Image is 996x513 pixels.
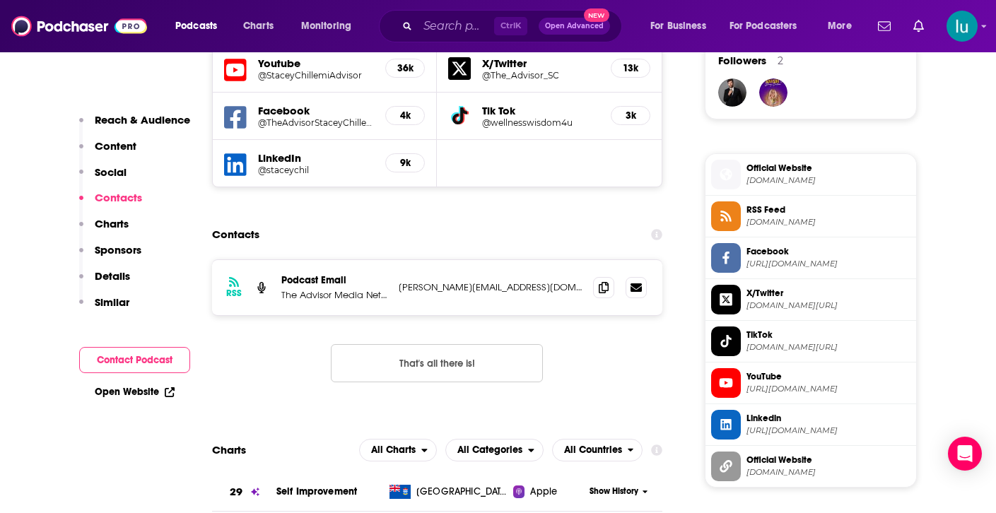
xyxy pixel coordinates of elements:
[539,18,610,35] button: Open AdvancedNew
[746,175,910,186] span: staceychillemi.com
[95,295,129,309] p: Similar
[79,113,190,139] button: Reach & Audience
[418,15,494,37] input: Search podcasts, credits, & more...
[212,443,246,456] h2: Charts
[243,16,274,36] span: Charts
[258,104,375,117] h5: Facebook
[590,485,638,497] span: Show History
[397,62,413,74] h5: 36k
[226,288,242,299] h3: RSS
[384,485,513,499] a: [GEOGRAPHIC_DATA]
[95,113,190,126] p: Reach & Audience
[79,243,141,269] button: Sponsors
[711,326,910,356] a: TikTok[DOMAIN_NAME][URL]
[746,342,910,353] span: tiktok.com/@wellnesswisdom4u
[718,54,766,67] span: Followers
[711,160,910,189] a: Official Website[DOMAIN_NAME]
[718,78,746,107] img: JohirMia
[545,23,604,30] span: Open Advanced
[175,16,217,36] span: Podcasts
[778,54,783,67] div: 2
[457,445,522,455] span: All Categories
[746,245,910,258] span: Facebook
[720,15,818,37] button: open menu
[746,454,910,466] span: Official Website
[746,217,910,228] span: feeds.megaphone.fm
[331,344,543,382] button: Nothing here.
[711,201,910,231] a: RSS Feed[DOMAIN_NAME]
[79,191,142,217] button: Contacts
[818,15,869,37] button: open menu
[623,110,638,122] h5: 3k
[445,439,544,461] button: open menu
[359,439,437,461] h2: Platforms
[165,15,235,37] button: open menu
[79,165,127,191] button: Social
[584,8,609,22] span: New
[746,287,910,300] span: X/Twitter
[482,70,599,81] a: @The_Advisor_SC
[746,300,910,311] span: twitter.com/The_Advisor_SC
[948,437,982,471] div: Open Intercom Messenger
[746,370,910,383] span: YouTube
[828,16,852,36] span: More
[564,445,622,455] span: All Countries
[258,117,375,128] a: @TheAdvisorStaceyChillemi
[585,485,652,497] button: Show History
[759,78,787,107] img: tman4137
[872,14,896,38] a: Show notifications dropdown
[95,243,141,256] p: Sponsors
[301,16,351,36] span: Monitoring
[947,11,978,42] button: Show profile menu
[371,445,416,455] span: All Charts
[552,439,643,461] button: open menu
[95,165,127,179] p: Social
[947,11,978,42] span: Logged in as lusodano
[746,329,910,341] span: TikTok
[11,13,147,40] img: Podchaser - Follow, Share and Rate Podcasts
[513,485,585,499] a: Apple
[79,347,190,373] button: Contact Podcast
[95,386,175,398] a: Open Website
[482,117,599,128] a: @wellnesswisdom4u
[234,15,282,37] a: Charts
[95,139,136,153] p: Content
[746,425,910,436] span: https://www.linkedin.com/in/staceychil
[445,439,544,461] h2: Categories
[258,70,375,81] a: @StaceyChillemiAdvisor
[746,204,910,216] span: RSS Feed
[258,151,375,165] h5: LinkedIn
[746,467,910,478] span: staceychillemi.com
[79,217,129,243] button: Charts
[212,473,276,512] a: 29
[746,162,910,175] span: Official Website
[623,62,638,74] h5: 13k
[258,57,375,70] h5: Youtube
[746,384,910,394] span: https://www.youtube.com/@StaceyChillemiAdvisor
[281,274,387,286] p: Podcast Email
[730,16,797,36] span: For Podcasters
[482,104,599,117] h5: Tik Tok
[258,165,375,175] h5: @staceychil
[746,412,910,425] span: Linkedin
[276,485,357,497] a: Self Improvement
[291,15,370,37] button: open menu
[212,221,259,248] h2: Contacts
[711,368,910,398] a: YouTube[URL][DOMAIN_NAME]
[281,289,387,301] p: The Advisor Media Network
[947,11,978,42] img: User Profile
[392,10,635,42] div: Search podcasts, credits, & more...
[640,15,724,37] button: open menu
[416,485,508,499] span: Cayman Islands
[530,485,557,499] span: Apple
[494,17,527,35] span: Ctrl K
[79,139,136,165] button: Content
[552,439,643,461] h2: Countries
